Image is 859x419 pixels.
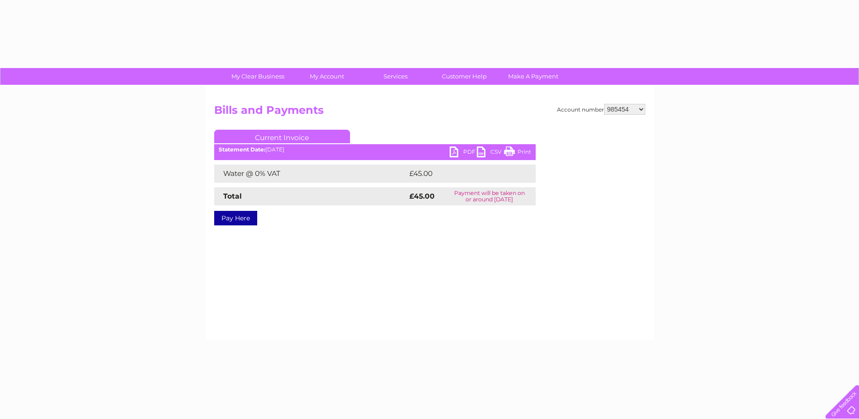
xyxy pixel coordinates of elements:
a: CSV [477,146,504,160]
strong: £45.00 [409,192,435,200]
a: Current Invoice [214,130,350,143]
a: Make A Payment [496,68,571,85]
td: Water @ 0% VAT [214,165,407,183]
td: Payment will be taken on or around [DATE] [443,187,535,205]
a: Pay Here [214,211,257,225]
a: PDF [450,146,477,160]
div: Account number [557,104,645,115]
td: £45.00 [407,165,518,183]
strong: Total [223,192,242,200]
a: Services [358,68,433,85]
a: Customer Help [427,68,502,85]
a: Print [504,146,531,160]
b: Statement Date: [219,146,265,153]
a: My Clear Business [221,68,295,85]
div: [DATE] [214,146,536,153]
h2: Bills and Payments [214,104,645,121]
a: My Account [289,68,364,85]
